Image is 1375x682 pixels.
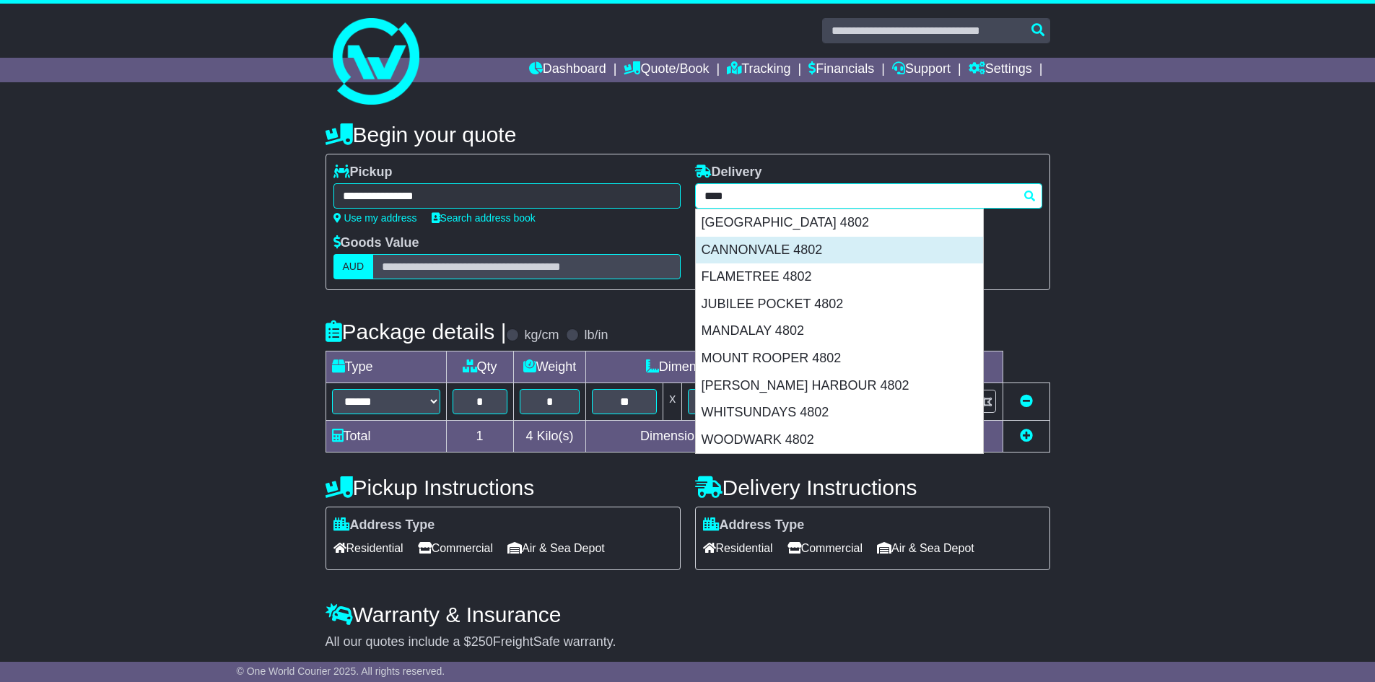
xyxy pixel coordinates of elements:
label: Pickup [333,165,393,180]
td: Kilo(s) [513,421,586,453]
div: WOODWARK 4802 [696,427,983,454]
label: Address Type [703,517,805,533]
td: Dimensions (L x W x H) [586,351,855,383]
a: Support [892,58,951,82]
td: Weight [513,351,586,383]
div: JUBILEE POCKET 4802 [696,291,983,318]
h4: Begin your quote [326,123,1050,147]
td: 1 [446,421,513,453]
a: Settings [969,58,1032,82]
a: Search address book [432,212,536,224]
a: Use my address [333,212,417,224]
span: Commercial [787,537,863,559]
span: Residential [333,537,403,559]
a: Quote/Book [624,58,709,82]
h4: Pickup Instructions [326,476,681,499]
div: [GEOGRAPHIC_DATA] 4802 [696,209,983,237]
h4: Package details | [326,320,507,344]
div: All our quotes include a $ FreightSafe warranty. [326,634,1050,650]
label: Delivery [695,165,762,180]
a: Dashboard [529,58,606,82]
label: Address Type [333,517,435,533]
span: 4 [525,429,533,443]
label: kg/cm [524,328,559,344]
div: [PERSON_NAME] HARBOUR 4802 [696,372,983,400]
div: MANDALAY 4802 [696,318,983,345]
span: Air & Sea Depot [877,537,974,559]
div: FLAMETREE 4802 [696,263,983,291]
td: Type [326,351,446,383]
td: Qty [446,351,513,383]
span: © One World Courier 2025. All rights reserved. [237,665,445,677]
label: Goods Value [333,235,419,251]
a: Tracking [727,58,790,82]
span: 250 [471,634,493,649]
typeahead: Please provide city [695,183,1042,209]
span: Air & Sea Depot [507,537,605,559]
h4: Delivery Instructions [695,476,1050,499]
label: AUD [333,254,374,279]
div: WHITSUNDAYS 4802 [696,399,983,427]
a: Add new item [1020,429,1033,443]
a: Financials [808,58,874,82]
div: MOUNT ROOPER 4802 [696,345,983,372]
a: Remove this item [1020,394,1033,408]
td: Dimensions in Centimetre(s) [586,421,855,453]
label: lb/in [584,328,608,344]
td: x [663,383,682,421]
h4: Warranty & Insurance [326,603,1050,626]
span: Commercial [418,537,493,559]
div: CANNONVALE 4802 [696,237,983,264]
span: Residential [703,537,773,559]
td: Total [326,421,446,453]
